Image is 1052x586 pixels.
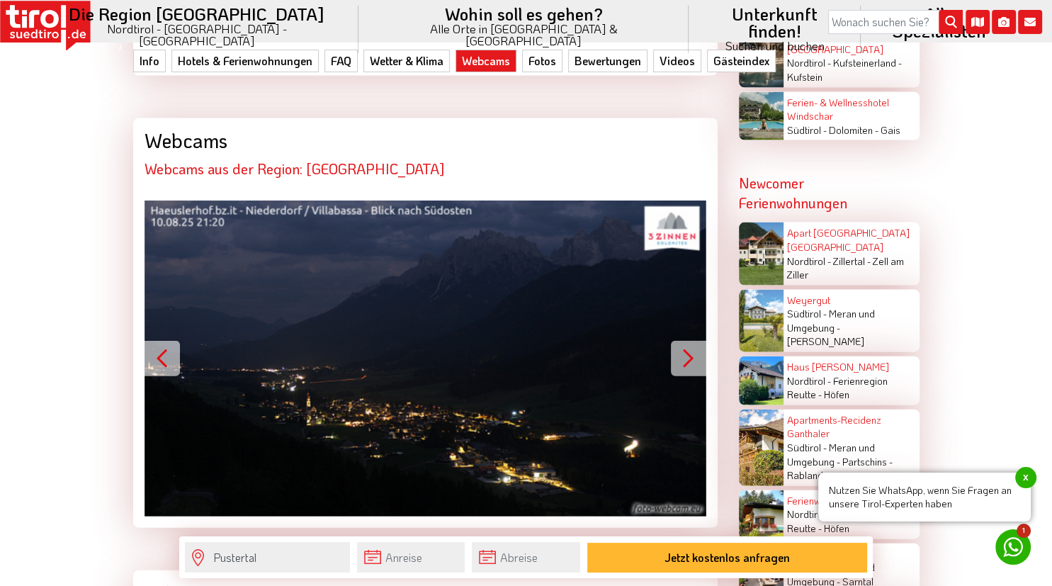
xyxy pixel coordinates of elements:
[787,455,893,483] span: Partschins - Rabland
[787,254,904,282] span: Zell am Ziller
[881,123,900,137] span: Gais
[787,307,875,334] span: Meran und Umgebung -
[145,201,706,517] img: webcam
[145,161,706,176] h2: Webcams aus der Region: [GEOGRAPHIC_DATA]
[828,10,963,34] input: Wonach suchen Sie?
[824,522,849,535] span: Höfen
[787,494,905,507] a: Ferienwohnung Haus Dreer
[375,23,672,47] small: Alle Orte in [GEOGRAPHIC_DATA] & [GEOGRAPHIC_DATA]
[787,507,831,521] span: Nordtirol -
[787,441,827,454] span: Südtirol -
[824,388,849,401] span: Höfen
[787,374,888,402] span: Ferienregion Reutte -
[787,334,864,348] span: [PERSON_NAME]
[787,413,881,441] a: Apartments-Recidenz Ganthaler
[357,542,465,573] input: Anreise
[833,254,871,268] span: Zillertal -
[787,254,831,268] span: Nordtirol -
[1018,10,1042,34] i: Kontakt
[966,10,990,34] i: Karte öffnen
[1017,524,1031,538] span: 1
[587,543,868,573] button: Jetzt kostenlos anfragen
[1015,467,1036,488] span: x
[787,293,830,307] a: Weyergut
[706,40,843,52] small: Suchen und buchen
[818,473,1031,522] span: Nutzen Sie WhatsApp, wenn Sie Fragen an unsere Tirol-Experten haben
[472,542,579,573] input: Abreise
[787,507,888,535] span: Ferienregion Reutte -
[185,542,350,573] input: Wo soll's hingehen?
[145,130,706,152] div: Webcams
[145,341,180,376] button: Previous
[52,23,341,47] small: Nordtirol - [GEOGRAPHIC_DATA] - [GEOGRAPHIC_DATA]
[787,374,831,388] span: Nordtirol -
[787,96,889,123] a: Ferien- & Wellnesshotel Windschar
[739,174,847,212] strong: Newcomer Ferienwohnungen
[787,307,827,320] span: Südtirol -
[995,529,1031,565] a: 1 Nutzen Sie WhatsApp, wenn Sie Fragen an unsere Tirol-Experten habenx
[829,123,878,137] span: Dolomiten -
[992,10,1016,34] i: Fotogalerie
[671,341,706,376] button: Next
[787,360,889,373] a: Haus [PERSON_NAME]
[787,226,910,254] a: Apart [GEOGRAPHIC_DATA] [GEOGRAPHIC_DATA]
[787,441,875,468] span: Meran und Umgebung -
[787,70,822,84] span: Kufstein
[787,123,827,137] span: Südtirol -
